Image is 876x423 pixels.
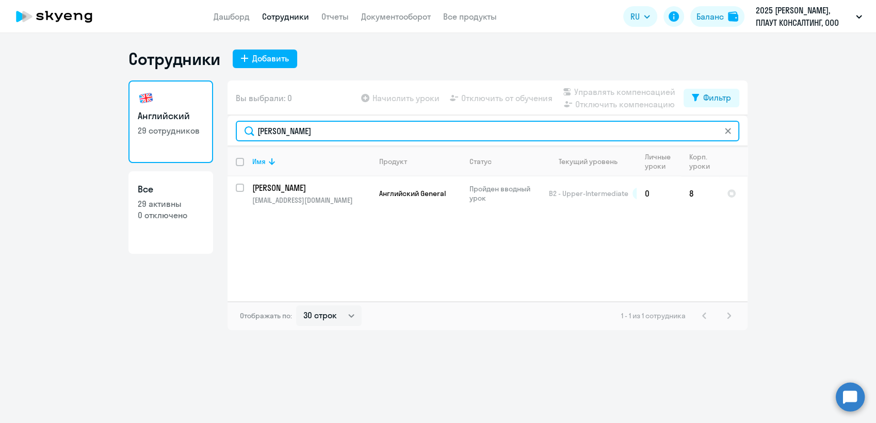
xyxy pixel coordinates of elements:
[252,157,370,166] div: Имя
[236,92,292,104] span: Вы выбрали: 0
[262,11,309,22] a: Сотрудники
[469,184,540,203] p: Пройден вводный урок
[681,176,719,210] td: 8
[128,48,220,69] h1: Сотрудники
[549,189,628,198] span: B2 - Upper-Intermediate
[469,157,492,166] div: Статус
[252,182,370,193] a: [PERSON_NAME]
[138,198,204,209] p: 29 активны
[128,171,213,254] a: Все29 активны0 отключено
[696,10,724,23] div: Баланс
[689,152,711,171] div: Корп. уроки
[379,157,461,166] div: Продукт
[645,152,674,171] div: Личные уроки
[645,152,680,171] div: Личные уроки
[689,152,718,171] div: Корп. уроки
[252,157,266,166] div: Имя
[321,11,349,22] a: Отчеты
[138,183,204,196] h3: Все
[623,6,657,27] button: RU
[379,157,407,166] div: Продукт
[233,50,297,68] button: Добавить
[728,11,738,22] img: balance
[549,157,636,166] div: Текущий уровень
[138,209,204,221] p: 0 отключено
[128,80,213,163] a: Английский29 сотрудников
[630,10,640,23] span: RU
[443,11,497,22] a: Все продукты
[684,89,739,107] button: Фильтр
[240,311,292,320] span: Отображать по:
[252,182,369,193] p: [PERSON_NAME]
[559,157,618,166] div: Текущий уровень
[138,125,204,136] p: 29 сотрудников
[214,11,250,22] a: Дашборд
[236,121,739,141] input: Поиск по имени, email, продукту или статусу
[756,4,852,29] p: 2025 [PERSON_NAME], ПЛАУТ КОНСАЛТИНГ, ООО
[138,109,204,123] h3: Английский
[690,6,744,27] button: Балансbalance
[379,189,446,198] span: Английский General
[252,52,289,64] div: Добавить
[637,176,681,210] td: 0
[621,311,686,320] span: 1 - 1 из 1 сотрудника
[138,90,154,106] img: english
[469,157,540,166] div: Статус
[751,4,867,29] button: 2025 [PERSON_NAME], ПЛАУТ КОНСАЛТИНГ, ООО
[361,11,431,22] a: Документооборот
[703,91,731,104] div: Фильтр
[252,196,370,205] p: [EMAIL_ADDRESS][DOMAIN_NAME]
